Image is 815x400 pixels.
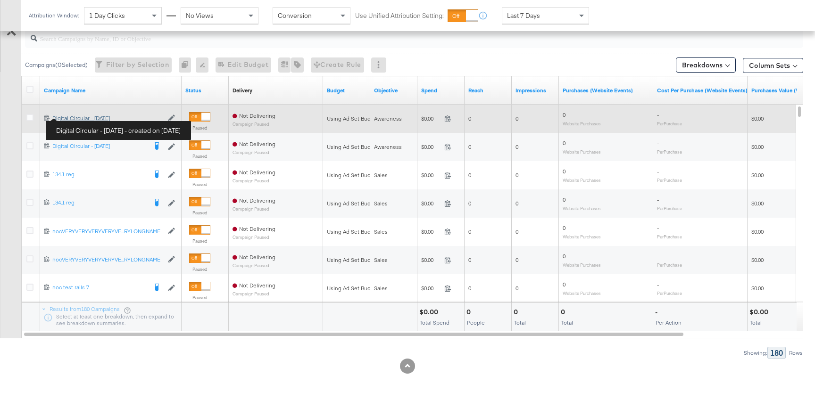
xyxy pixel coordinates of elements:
div: Showing: [743,350,767,356]
div: 134.1 reg [52,199,147,206]
div: Using Ad Set Budget [327,256,379,264]
label: Use Unified Attribution Setting: [355,11,444,20]
span: $0.00 [421,285,441,292]
div: nocVERYVERYVERYVERYVE...RYLONGNAME [52,228,163,235]
sub: Website Purchases [563,149,601,155]
div: 134.1 reg [52,171,147,178]
span: Last 7 Days [507,11,540,20]
span: $0.00 [751,115,764,122]
div: Delivery [233,87,252,94]
span: Total [750,319,762,326]
label: Paused [189,125,210,131]
sub: Per Purchase [657,177,682,183]
div: Using Ad Set Budget [327,171,379,179]
span: $0.00 [421,256,441,263]
label: Paused [189,210,210,216]
sub: Campaign Paused [233,178,275,183]
span: 0 [563,224,566,231]
a: The number of times a purchase was made tracked by your Custom Audience pixel on your website aft... [563,87,649,94]
a: Shows the current state of your Ad Campaign. [185,87,225,94]
span: Total [514,319,526,326]
span: No Views [186,11,214,20]
div: 180 [767,347,786,359]
sub: Campaign Paused [233,206,275,212]
span: $0.00 [421,171,441,179]
span: $0.00 [421,143,441,150]
input: Search Campaigns by Name, ID or Objective [37,25,732,44]
label: Paused [189,238,210,244]
sub: Website Purchases [563,234,601,239]
span: - [657,253,659,260]
span: 0 [516,171,518,179]
div: Campaigns ( 0 Selected) [25,61,88,69]
button: Column Sets [743,58,803,73]
div: 0 [561,308,568,317]
div: Attribution Window: [28,12,79,19]
span: $0.00 [751,285,764,292]
span: - [657,196,659,203]
div: Rows [789,350,803,356]
span: 0 [516,285,518,292]
span: 1 Day Clicks [89,11,125,20]
span: Sales [374,171,388,179]
a: Your campaign's objective. [374,87,414,94]
sub: Website Purchases [563,177,601,183]
a: The number of times your ad was served. On mobile apps an ad is counted as served the first time ... [516,87,555,94]
sub: Campaign Paused [233,122,275,127]
span: People [467,319,485,326]
span: 0 [468,171,471,179]
label: Paused [189,266,210,272]
div: 0 [514,308,521,317]
span: - [657,111,659,118]
span: Not Delivering [239,140,275,147]
div: $0.00 [419,308,441,317]
span: $0.00 [421,228,441,235]
span: 0 [563,111,566,118]
div: noc test rails 7 [52,284,147,291]
span: 0 [468,256,471,263]
div: nocVERYVERYVERYVERYVE...RYLONGNAME [52,256,163,263]
sub: Campaign Paused [233,150,275,155]
span: Not Delivering [239,253,275,261]
span: Sales [374,285,388,292]
a: nocVERYVERYVERYVERYVE...RYLONGNAME [52,256,163,264]
span: 0 [563,253,566,260]
a: nocVERYVERYVERYVERYVE...RYLONGNAME [52,228,163,236]
sub: Per Purchase [657,149,682,155]
span: - [657,224,659,231]
span: Total [561,319,573,326]
a: The total amount spent to date. [421,87,461,94]
span: Awareness [374,115,402,122]
span: Sales [374,228,388,235]
span: $0.00 [421,200,441,207]
span: $0.00 [421,115,441,122]
sub: Per Purchase [657,290,682,296]
sub: Website Purchases [563,262,601,268]
span: $0.00 [751,143,764,150]
span: Per Action [656,319,682,326]
span: $0.00 [751,256,764,263]
sub: Website Purchases [563,205,601,211]
a: Digital Circular - [DATE] [52,142,147,152]
span: Conversion [278,11,312,20]
span: 0 [563,281,566,288]
a: The number of people your ad was served to. [468,87,508,94]
span: - [657,139,659,147]
sub: Campaign Paused [233,291,275,296]
span: Total Spend [420,319,449,326]
a: The average cost for each purchase tracked by your Custom Audience pixel on your website after pe... [657,87,748,94]
span: - [657,168,659,175]
sub: Per Purchase [657,262,682,268]
span: 0 [516,115,518,122]
a: noc test rails 7 [52,284,147,293]
span: 0 [468,143,471,150]
label: Paused [189,153,210,159]
div: Digital Circular - [DATE] [52,142,147,150]
span: 0 [516,228,518,235]
span: Awareness [374,143,402,150]
span: Not Delivering [239,197,275,204]
span: Sales [374,256,388,263]
span: Not Delivering [239,225,275,232]
label: Paused [189,294,210,301]
span: 0 [468,228,471,235]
